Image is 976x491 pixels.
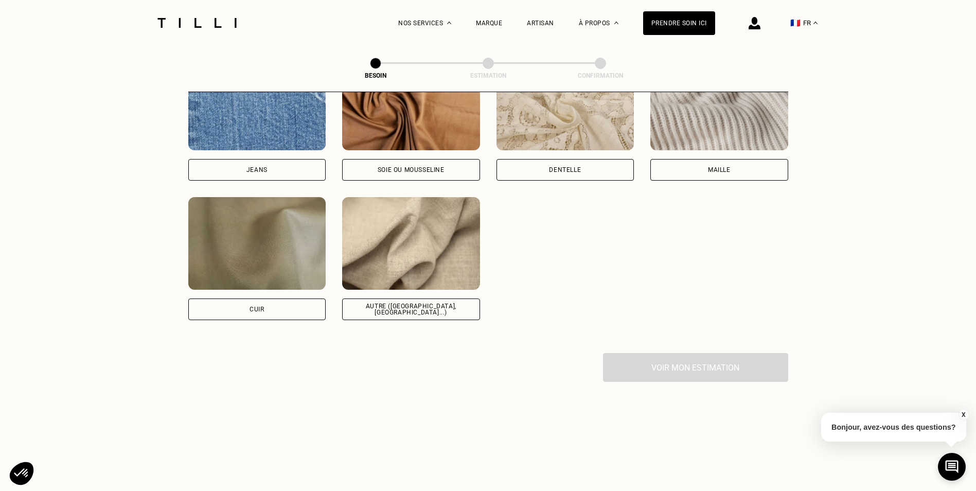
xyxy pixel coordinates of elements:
img: Menu déroulant à propos [614,22,618,24]
div: Soie ou mousseline [378,167,445,173]
div: Besoin [324,72,427,79]
div: Dentelle [549,167,581,173]
img: icône connexion [749,17,760,29]
img: Tilli retouche vos vêtements en Soie ou mousseline [342,58,480,150]
span: 🇫🇷 [790,18,801,28]
div: Autre ([GEOGRAPHIC_DATA], [GEOGRAPHIC_DATA]...) [351,303,471,315]
img: Tilli retouche vos vêtements en Jeans [188,58,326,150]
div: Jeans [246,167,268,173]
p: Bonjour, avez-vous des questions? [821,413,966,442]
img: Logo du service de couturière Tilli [154,18,240,28]
a: Artisan [527,20,554,27]
img: Tilli retouche vos vêtements en Cuir [188,197,326,290]
img: Tilli retouche vos vêtements en Autre (coton, jersey...) [342,197,480,290]
img: Tilli retouche vos vêtements en Maille [650,58,788,150]
div: Confirmation [549,72,652,79]
button: X [958,409,968,420]
img: Menu déroulant [447,22,451,24]
a: Marque [476,20,502,27]
img: menu déroulant [813,22,818,24]
div: Maille [708,167,731,173]
div: Estimation [437,72,540,79]
img: Tilli retouche vos vêtements en Dentelle [496,58,634,150]
a: Prendre soin ici [643,11,715,35]
div: Cuir [250,306,264,312]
